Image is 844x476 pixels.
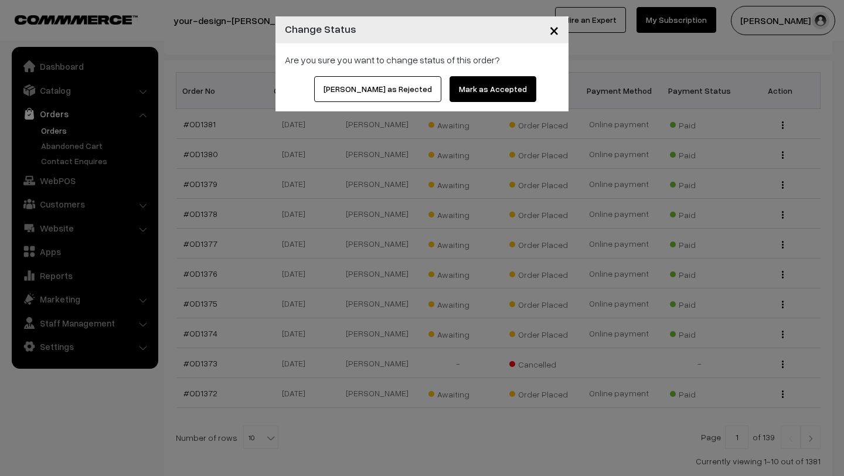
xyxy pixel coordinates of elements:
[450,76,536,102] button: Mark as Accepted
[540,12,569,48] button: Close
[549,19,559,40] span: ×
[314,76,441,102] button: [PERSON_NAME] as Rejected
[285,21,356,37] h4: Change Status
[285,53,559,67] div: Are you sure you want to change status of this order?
